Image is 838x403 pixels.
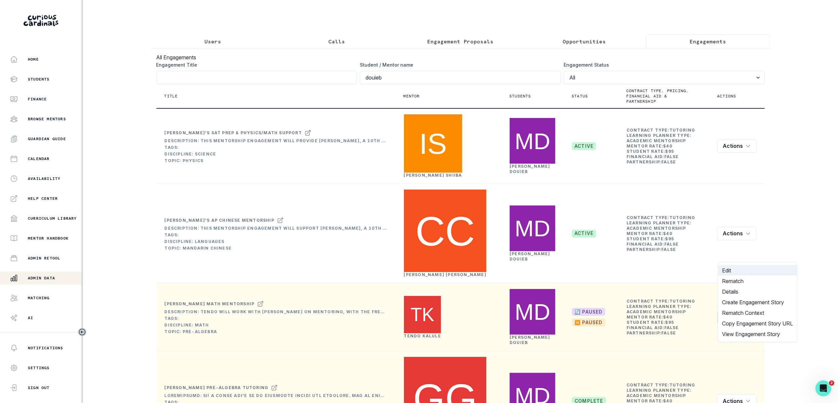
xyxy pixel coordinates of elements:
a: [PERSON_NAME] Douieb [510,251,550,261]
a: [PERSON_NAME] [PERSON_NAME] [404,272,486,277]
div: [PERSON_NAME] Math Mentorship [165,301,255,307]
p: Help Center [28,196,58,201]
iframe: Intercom live chat [815,380,831,396]
p: Status [572,93,588,99]
button: row menu [717,311,756,324]
p: Admin Retool [28,256,60,261]
p: Contract type, pricing, financial aid & partnership [626,88,694,104]
a: Tendo Kalule [404,333,441,338]
div: [PERSON_NAME]'s SAT Prep & Physics/Math Support [165,130,302,136]
p: Title [164,93,178,99]
p: Calls [328,37,345,45]
b: Academic Mentorship [627,393,686,398]
button: row menu [717,227,756,240]
button: Toggle sidebar [78,328,86,336]
b: false [661,159,676,164]
div: Topic: Physics [165,158,387,163]
p: Home [28,57,39,62]
label: Engagement Status [564,61,761,68]
b: false [661,247,676,252]
td: Contract Type: Learning Planner Type: Mentor Rate: Student Rate: Financial Aid: Partnership: [626,215,701,253]
button: Rematch Context [718,308,797,318]
b: false [661,330,676,335]
p: Curriculum Library [28,216,77,221]
b: $ 95 [665,149,675,154]
p: Students [509,93,531,99]
p: Availability [28,176,60,181]
div: Discipline: Science [165,151,387,157]
div: Description: This mentorship engagement will provide [PERSON_NAME], a 10th grader, with structure... [165,138,387,144]
button: Details [718,286,797,297]
b: $ 40 [663,315,672,319]
label: Engagement Title [156,61,354,68]
button: Create Engagement Story [718,297,797,308]
span: active [572,142,596,150]
td: Contract Type: Learning Planner Type: Mentor Rate: Student Rate: Financial Aid: Partnership: [626,298,701,336]
b: false [664,242,679,247]
b: $ 95 [665,236,675,241]
button: Copy Engagement Story URL [718,318,797,329]
b: tutoring [669,215,696,220]
b: tutoring [669,128,696,133]
span: active [572,230,596,238]
p: Admin Data [28,275,55,281]
td: Contract Type: Learning Planner Type: Mentor Rate: Student Rate: Financial Aid: Partnership: [626,127,701,165]
p: Matching [28,295,50,301]
a: [PERSON_NAME] Douieb [510,335,550,345]
p: Browse Mentors [28,116,66,122]
button: View Engagement Story [718,329,797,339]
h3: All Engagements [156,53,765,61]
img: Curious Cardinals Logo [24,15,58,26]
button: Rematch [718,276,797,286]
b: tutoring [669,299,696,304]
div: Description: This mentorship engagement will support [PERSON_NAME], a 10th grade student at a Fre... [165,226,387,231]
div: [PERSON_NAME]'s AP Chinese Mentorship [165,218,274,223]
div: Tags: [165,145,387,150]
span: 🔄 PAUSED [572,308,605,316]
b: Academic Mentorship [627,226,686,231]
a: [PERSON_NAME] Douieb [510,164,550,174]
div: Topic: Pre-Algebra [165,329,387,334]
p: Engagement Proposals [427,37,493,45]
b: Academic Mentorship [627,138,686,143]
b: Academic Mentorship [627,309,686,314]
div: ⏸️ paused [575,320,603,325]
b: false [664,325,679,330]
b: false [664,154,679,159]
p: Mentor [404,93,420,99]
b: tutoring [669,382,696,387]
p: Mentor Handbook [28,236,69,241]
button: Edit [718,265,797,276]
p: Guardian Guide [28,136,66,142]
p: Engagements [690,37,726,45]
div: [PERSON_NAME] Pre-Algebra tutoring [165,385,269,390]
p: Users [204,37,221,45]
b: $ 40 [663,144,672,148]
div: Discipline: Languages [165,239,387,244]
p: Calendar [28,156,50,161]
p: Students [28,77,50,82]
div: Loremipsumd: Si! A conse adi'e se do eiusmodte incidi utl Etdolore. Mag al enimadm ven quisnos ex... [165,393,387,398]
div: Tags: [165,232,387,238]
button: row menu [717,140,756,153]
div: Discipline: Math [165,322,387,328]
div: Topic: Mandarin Chinese [165,246,387,251]
label: Student / Mentor name [360,61,557,68]
span: 2 [829,380,834,386]
p: Settings [28,365,50,371]
a: [PERSON_NAME] Shiiba [404,173,462,178]
p: Actions [717,93,736,99]
p: Opportunities [563,37,606,45]
p: Sign Out [28,385,50,390]
p: Notifications [28,345,63,351]
b: $ 95 [665,320,675,325]
div: Description: Tendo will work with [PERSON_NAME] on mentoring, with the french math curriculum at ... [165,309,387,315]
p: AI [28,315,33,320]
div: Tags: [165,316,387,321]
b: $ 40 [663,231,672,236]
p: Finance [28,96,47,102]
